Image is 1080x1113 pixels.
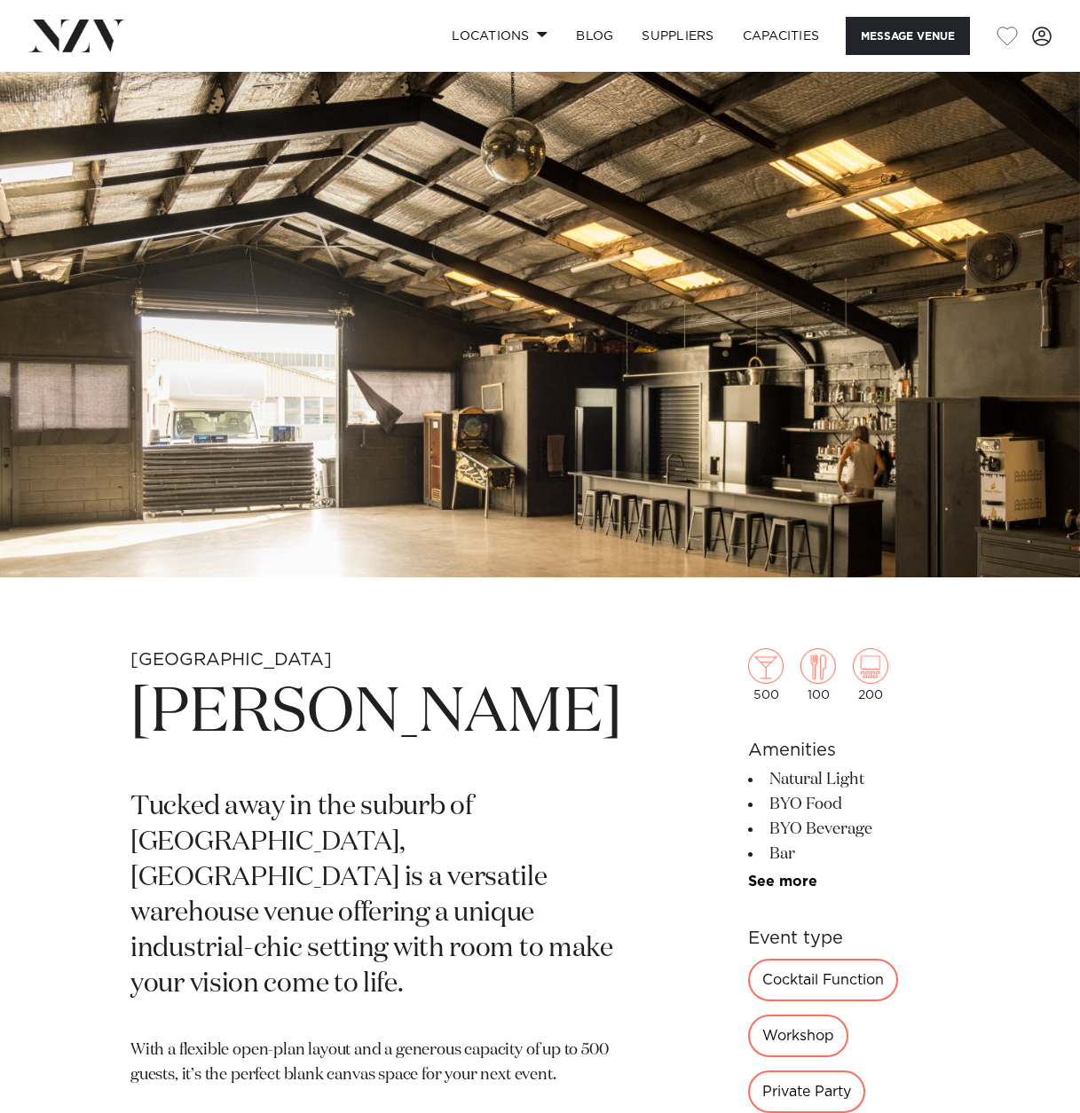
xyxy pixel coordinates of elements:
li: Natural Light [748,767,950,792]
div: Cocktail Function [748,959,898,1001]
p: Tucked away in the suburb of [GEOGRAPHIC_DATA], [GEOGRAPHIC_DATA] is a versatile warehouse venue ... [130,790,622,1002]
img: cocktail.png [748,648,784,684]
div: 100 [800,648,836,702]
h6: Amenities [748,737,950,764]
button: Message Venue [846,17,970,55]
a: Capacities [729,17,834,55]
div: Workshop [748,1015,848,1057]
li: BYO Beverage [748,817,950,842]
div: 200 [853,648,888,702]
img: nzv-logo.png [28,20,125,51]
small: [GEOGRAPHIC_DATA] [130,651,332,669]
img: dining.png [800,648,836,684]
img: theatre.png [853,648,888,684]
h6: Event type [748,925,950,952]
li: BYO Food [748,792,950,817]
div: Private Party [748,1070,865,1113]
a: Locations [438,17,562,55]
a: SUPPLIERS [627,17,728,55]
h1: [PERSON_NAME] [130,673,622,755]
li: Bar [748,842,950,866]
a: BLOG [562,17,627,55]
div: 500 [748,648,784,702]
